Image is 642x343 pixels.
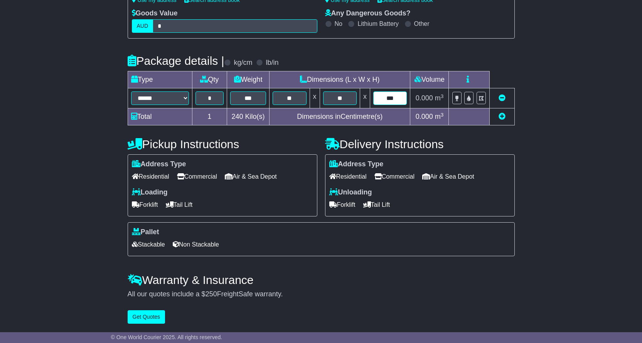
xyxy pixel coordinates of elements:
[128,71,192,88] td: Type
[128,290,515,299] div: All our quotes include a $ FreightSafe warranty.
[192,108,227,125] td: 1
[357,20,399,27] label: Lithium Battery
[128,274,515,286] h4: Warranty & Insurance
[441,93,444,99] sup: 3
[132,19,153,33] label: AUD
[416,94,433,102] span: 0.000
[310,88,320,108] td: x
[132,199,158,211] span: Forklift
[128,108,192,125] td: Total
[132,188,168,197] label: Loading
[360,88,370,108] td: x
[225,171,277,182] span: Air & Sea Depot
[499,113,506,120] a: Add new item
[329,171,367,182] span: Residential
[410,71,449,88] td: Volume
[111,334,222,340] span: © One World Courier 2025. All rights reserved.
[166,199,193,211] span: Tail Lift
[132,171,169,182] span: Residential
[128,54,224,67] h4: Package details |
[234,59,252,67] label: kg/cm
[173,238,219,250] span: Non Stackable
[227,108,270,125] td: Kilo(s)
[329,188,372,197] label: Unloading
[132,9,178,18] label: Goods Value
[206,290,217,298] span: 250
[335,20,342,27] label: No
[177,171,217,182] span: Commercial
[329,199,356,211] span: Forklift
[499,94,506,102] a: Remove this item
[435,94,444,102] span: m
[329,160,384,169] label: Address Type
[422,171,474,182] span: Air & Sea Depot
[435,113,444,120] span: m
[441,112,444,118] sup: 3
[132,228,159,237] label: Pallet
[266,59,278,67] label: lb/in
[270,71,410,88] td: Dimensions (L x W x H)
[416,113,433,120] span: 0.000
[192,71,227,88] td: Qty
[363,199,390,211] span: Tail Lift
[270,108,410,125] td: Dimensions in Centimetre(s)
[132,238,165,250] span: Stackable
[128,310,165,324] button: Get Quotes
[232,113,243,120] span: 240
[325,138,515,150] h4: Delivery Instructions
[414,20,430,27] label: Other
[128,138,317,150] h4: Pickup Instructions
[132,160,186,169] label: Address Type
[374,171,415,182] span: Commercial
[227,71,270,88] td: Weight
[325,9,411,18] label: Any Dangerous Goods?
